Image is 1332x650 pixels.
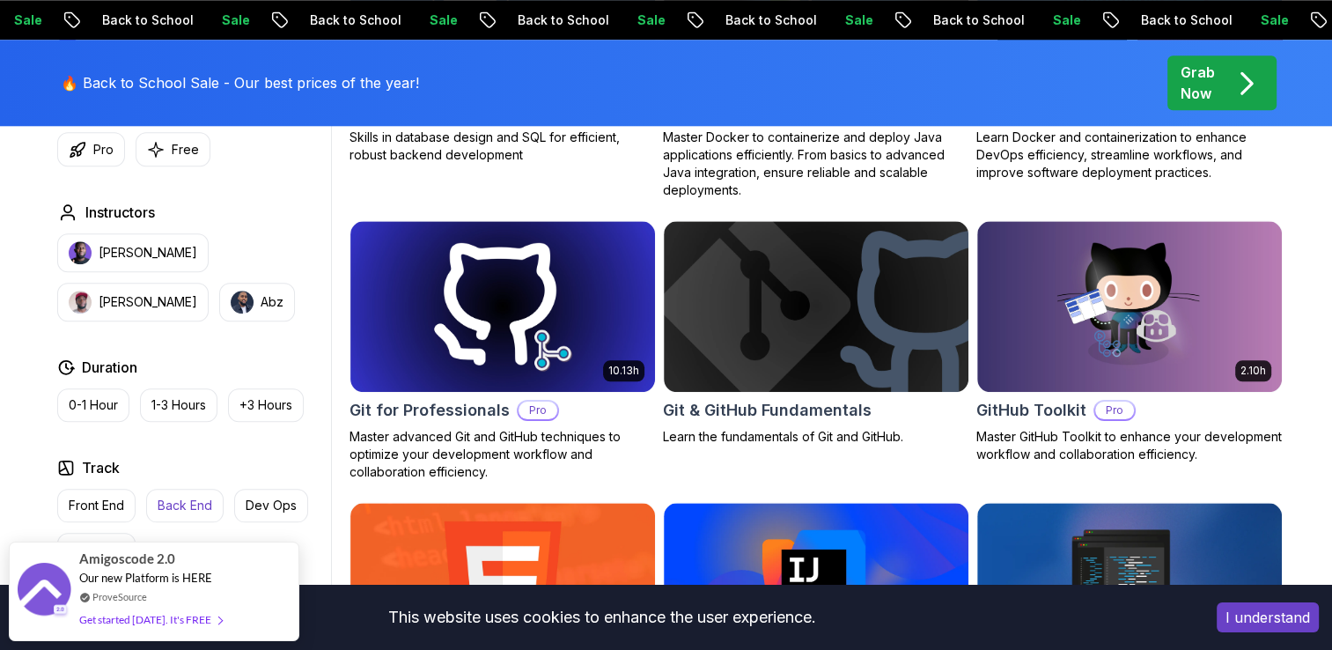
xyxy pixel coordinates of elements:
p: Back to School [902,11,1022,29]
p: Learn the fundamentals of Git and GitHub. [663,428,969,446]
button: Pro [57,132,125,166]
h2: Git for Professionals [350,398,510,423]
p: Master GitHub Toolkit to enhance your development workflow and collaboration efficiency. [976,428,1283,463]
img: Git & GitHub Fundamentals card [664,221,968,392]
p: Master Docker to containerize and deploy Java applications efficiently. From basics to advanced J... [663,129,969,199]
a: Git for Professionals card10.13hGit for ProfessionalsProMaster advanced Git and GitHub techniques... [350,220,656,481]
p: [PERSON_NAME] [99,244,197,262]
p: Sale [814,11,871,29]
p: Pro [1095,402,1134,419]
p: 0-1 Hour [69,396,118,414]
img: GitHub Toolkit card [977,221,1282,392]
span: Amigoscode 2.0 [79,549,175,569]
button: instructor imgAbz [219,283,295,321]
h2: GitHub Toolkit [976,398,1086,423]
p: Sale [607,11,663,29]
button: instructor img[PERSON_NAME] [57,283,209,321]
img: instructor img [69,241,92,264]
img: instructor img [69,291,92,314]
a: GitHub Toolkit card2.10hGitHub ToolkitProMaster GitHub Toolkit to enhance your development workfl... [976,220,1283,463]
h2: Git & GitHub Fundamentals [663,398,872,423]
p: Sale [399,11,455,29]
p: Sale [1022,11,1078,29]
p: Sale [191,11,247,29]
p: Dev Ops [246,497,297,514]
p: Skills in database design and SQL for efficient, robust backend development [350,129,656,164]
p: Free [172,141,199,159]
button: Front End [57,489,136,522]
p: Master advanced Git and GitHub techniques to optimize your development workflow and collaboration... [350,428,656,481]
button: Full Stack [57,533,136,566]
p: Back to School [279,11,399,29]
div: Get started [DATE]. It's FREE [79,609,222,630]
button: Dev Ops [234,489,308,522]
a: ProveSource [92,589,147,604]
button: instructor img[PERSON_NAME] [57,233,209,272]
h2: Duration [82,357,137,378]
p: Back to School [487,11,607,29]
button: Back End [146,489,224,522]
p: Back to School [1110,11,1230,29]
p: Back End [158,497,212,514]
p: 10.13h [608,364,639,378]
p: Pro [519,402,557,419]
p: Full Stack [69,541,124,558]
button: Accept cookies [1217,602,1319,632]
p: Back to School [71,11,191,29]
img: provesource social proof notification image [18,563,70,620]
p: 1-3 Hours [151,396,206,414]
p: Sale [1230,11,1286,29]
p: Grab Now [1181,62,1215,104]
div: This website uses cookies to enhance the user experience. [13,598,1190,637]
button: Free [136,132,210,166]
p: 2.10h [1240,364,1266,378]
p: +3 Hours [239,396,292,414]
h2: Track [82,457,120,478]
button: 1-3 Hours [140,388,217,422]
h2: Instructors [85,202,155,223]
p: Pro [93,141,114,159]
p: 🔥 Back to School Sale - Our best prices of the year! [61,72,419,93]
img: instructor img [231,291,254,314]
img: Git for Professionals card [350,221,655,392]
p: [PERSON_NAME] [99,293,197,311]
a: Git & GitHub Fundamentals cardGit & GitHub FundamentalsLearn the fundamentals of Git and GitHub. [663,220,969,446]
button: 0-1 Hour [57,388,129,422]
span: Our new Platform is HERE [79,571,212,585]
button: +3 Hours [228,388,304,422]
p: Learn Docker and containerization to enhance DevOps efficiency, streamline workflows, and improve... [976,129,1283,181]
p: Abz [261,293,283,311]
p: Front End [69,497,124,514]
p: Back to School [695,11,814,29]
